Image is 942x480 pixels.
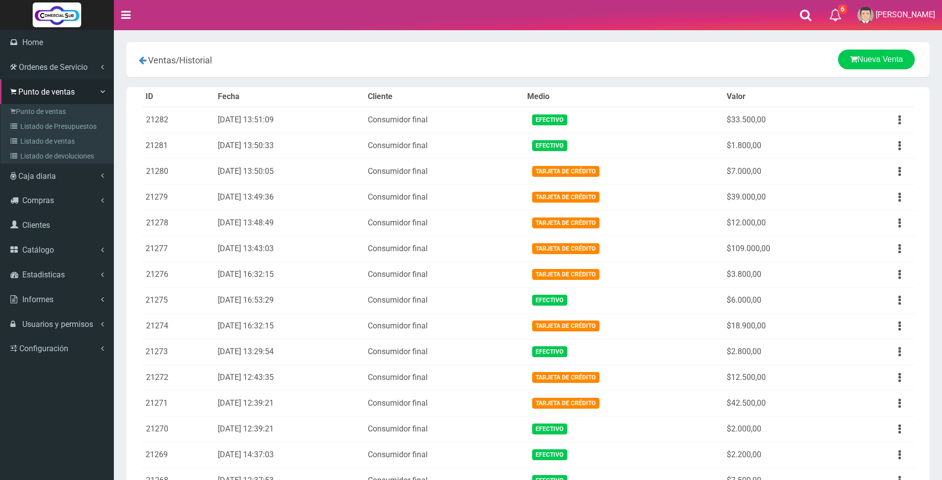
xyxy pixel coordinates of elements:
span: Efectivo [532,295,567,305]
span: Tarjeta de Crédito [532,398,599,408]
td: Consumidor final [364,365,523,390]
span: Efectivo [532,346,567,357]
span: Tarjeta de Crédito [532,320,599,331]
td: $12.500,00 [723,365,844,390]
td: 21282 [142,107,214,133]
td: $2.000,00 [723,416,844,442]
td: [DATE] 13:51:09 [214,107,364,133]
td: [DATE] 13:43:03 [214,236,364,262]
td: 21281 [142,133,214,159]
td: 21271 [142,390,214,416]
td: $109.000,00 [723,236,844,262]
td: $2.800,00 [723,339,844,365]
td: [DATE] 13:48:49 [214,210,364,236]
td: $42.500,00 [723,390,844,416]
img: Logo grande [33,2,81,27]
td: $33.500,00 [723,107,844,133]
span: Caja diaria [18,171,56,181]
td: [DATE] 12:39:21 [214,390,364,416]
span: Usuarios y permisos [22,320,93,329]
span: Catálogo [22,245,54,255]
td: 21278 [142,210,214,236]
td: 21275 [142,287,214,313]
th: Medio [523,87,723,107]
span: Clientes [22,220,50,230]
td: Consumidor final [364,236,523,262]
th: ID [142,87,214,107]
td: $18.900,00 [723,313,844,339]
td: [DATE] 14:37:03 [214,442,364,468]
td: 21269 [142,442,214,468]
td: Consumidor final [364,339,523,365]
td: $2.200,00 [723,442,844,468]
td: 21279 [142,184,214,210]
span: Punto de ventas [18,87,75,97]
td: Consumidor final [364,313,523,339]
td: 21270 [142,416,214,442]
a: Punto de ventas [3,104,113,119]
span: Configuración [19,344,68,353]
a: Nueva Venta [838,50,915,69]
td: Consumidor final [364,287,523,313]
th: Valor [723,87,844,107]
td: 21276 [142,262,214,287]
td: [DATE] 13:49:36 [214,184,364,210]
span: Estadisticas [22,270,65,279]
td: [DATE] 12:39:21 [214,416,364,442]
span: Efectivo [532,140,567,151]
a: Listado de Presupuestos [3,119,113,134]
td: Consumidor final [364,210,523,236]
td: [DATE] 13:29:54 [214,339,364,365]
td: Consumidor final [364,442,523,468]
td: 21274 [142,313,214,339]
span: Tarjeta de Crédito [532,217,599,228]
span: Ventas [148,55,176,65]
td: Consumidor final [364,107,523,133]
td: [DATE] 13:50:05 [214,159,364,184]
td: Consumidor final [364,159,523,184]
span: Tarjeta de Crédito [532,192,599,202]
a: Listado de devoluciones [3,149,113,163]
td: Consumidor final [364,262,523,287]
td: $6.000,00 [723,287,844,313]
td: [DATE] 16:32:15 [214,313,364,339]
td: [DATE] 12:43:35 [214,365,364,390]
td: Consumidor final [364,133,523,159]
td: [DATE] 16:53:29 [214,287,364,313]
span: Tarjeta de Crédito [532,269,599,279]
span: Efectivo [532,449,567,460]
a: Listado de ventas [3,134,113,149]
span: Efectivo [532,424,567,434]
img: User Image [857,7,874,23]
td: Consumidor final [364,416,523,442]
td: [DATE] 16:32:15 [214,262,364,287]
td: 21280 [142,159,214,184]
th: Cliente [364,87,523,107]
span: Informes [22,295,53,304]
td: [DATE] 13:50:33 [214,133,364,159]
td: $7.000,00 [723,159,844,184]
td: 21272 [142,365,214,390]
td: $1.800,00 [723,133,844,159]
span: Compras [22,196,54,205]
span: 6 [838,4,847,14]
td: $39.000,00 [723,184,844,210]
span: Efectivo [532,114,567,125]
span: Ordenes de Servicio [19,62,88,72]
td: 21277 [142,236,214,262]
span: Tarjeta de Crédito [532,166,599,176]
td: 21273 [142,339,214,365]
span: Home [22,38,43,47]
td: Consumidor final [364,184,523,210]
td: Consumidor final [364,390,523,416]
span: Historial [179,55,212,65]
th: Fecha [214,87,364,107]
span: Tarjeta de Crédito [532,243,599,254]
td: $12.000,00 [723,210,844,236]
span: Tarjeta de Crédito [532,372,599,382]
span: [PERSON_NAME] [876,10,935,19]
td: $3.800,00 [723,262,844,287]
div: / [134,50,397,70]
